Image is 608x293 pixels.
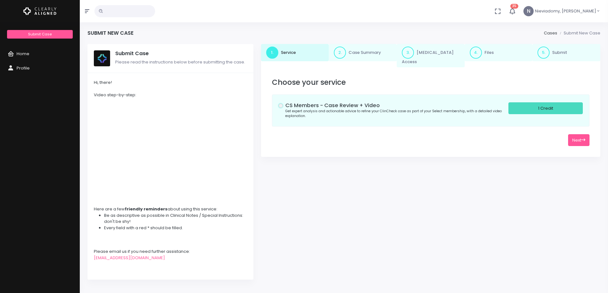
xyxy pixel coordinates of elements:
div: 1 Credit [508,102,583,114]
li: Every field with a red * should be filled. [104,225,247,231]
a: [EMAIL_ADDRESS][DOMAIN_NAME] [94,255,165,261]
span: 1. [266,47,278,59]
span: Submit Case [28,32,52,37]
span: 4. [470,47,482,59]
span: 3. [402,47,414,59]
li: Be as descriptive as possible in Clinical Notes / Special Instructions: don't be shy! [104,212,247,225]
h4: Submit New Case [87,30,133,36]
strong: friendly reminders [125,206,168,212]
a: 5.Submit [532,44,600,61]
a: 4.Files [465,44,533,61]
h5: Submit Case [115,50,247,57]
a: 3.[MEDICAL_DATA] Access [397,44,465,68]
img: Logo Horizontal [23,4,56,18]
span: 35 [510,4,518,9]
button: Next [568,134,589,146]
h5: CS Members - Case Review + Video [285,102,508,109]
div: Please email us if you need further assistance: [94,248,247,255]
div: Hi, there! [94,79,247,86]
small: Get expert analysis and actionable advice to refine your ClinCheck case as part of your Select me... [285,109,502,119]
a: 2.Case Summary [329,44,397,61]
div: Video step-by-step: [94,92,247,98]
span: Please read the instructions below before submitting the case. [115,59,245,65]
a: 1.Service [261,44,329,61]
h3: Choose your service [272,78,589,87]
span: Nieviadomy, [PERSON_NAME] [535,8,596,14]
span: Profile [17,65,30,71]
li: Submit New Case [557,30,600,36]
span: 2. [334,47,346,59]
a: Cases [544,30,557,36]
span: 5. [537,47,550,59]
div: Here are a few about using this service: [94,206,247,212]
span: Home [17,51,29,57]
a: Submit Case [7,30,72,39]
span: N [523,6,534,16]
